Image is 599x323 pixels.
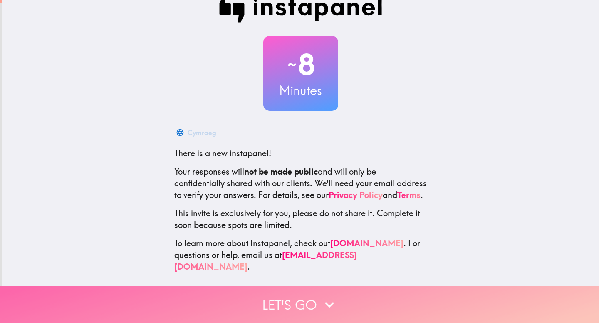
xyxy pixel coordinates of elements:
[188,127,216,138] div: Cymraeg
[397,190,421,200] a: Terms
[174,148,271,158] span: There is a new instapanel!
[174,166,427,201] p: Your responses will and will only be confidentially shared with our clients. We'll need your emai...
[174,250,357,272] a: [EMAIL_ADDRESS][DOMAIN_NAME]
[174,124,220,141] button: Cymraeg
[263,82,338,99] h3: Minutes
[263,48,338,82] h2: 8
[174,208,427,231] p: This invite is exclusively for you, please do not share it. Complete it soon because spots are li...
[329,190,383,200] a: Privacy Policy
[244,166,318,177] b: not be made public
[330,238,403,248] a: [DOMAIN_NAME]
[286,52,298,77] span: ~
[174,238,427,273] p: To learn more about Instapanel, check out . For questions or help, email us at .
